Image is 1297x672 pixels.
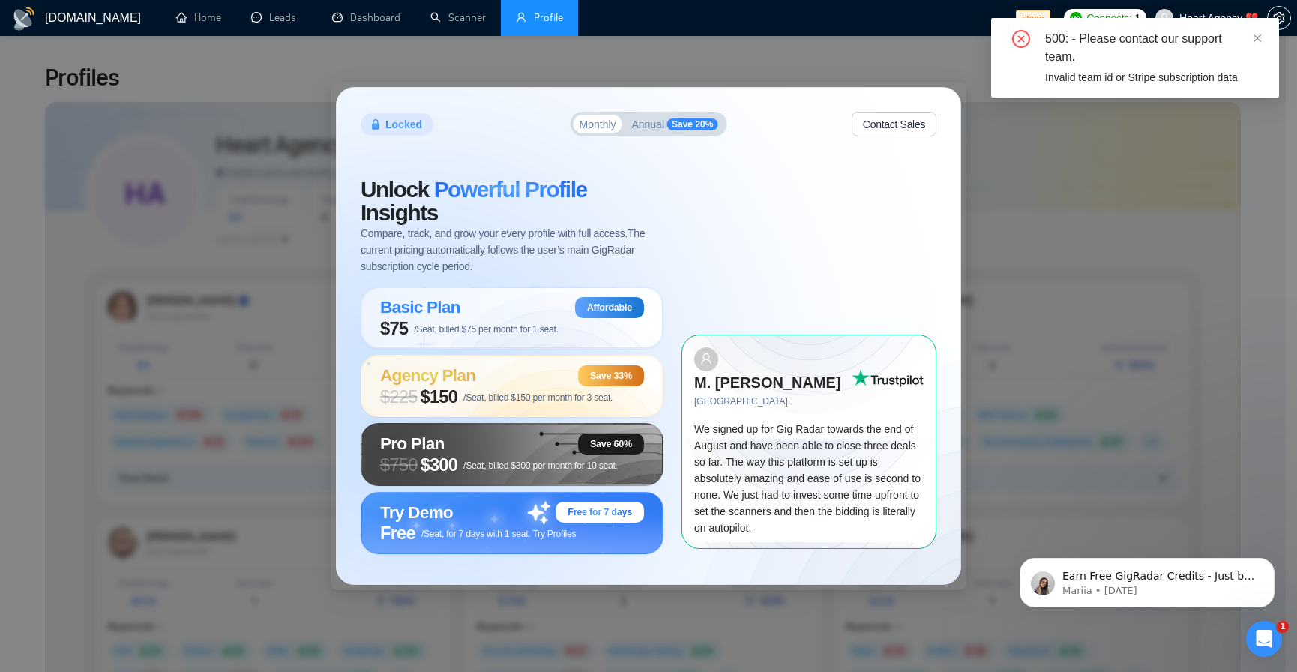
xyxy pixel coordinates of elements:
span: $ 225 [380,386,418,407]
span: user [700,352,712,364]
span: /Seat, billed $300 per month for 10 seat. [463,460,618,471]
a: setting [1267,12,1291,24]
span: close-circle [1012,30,1030,48]
span: $75 [380,318,408,339]
span: Locked [385,116,422,133]
span: Save 60% [590,438,632,450]
p: Message from Mariia, sent 1w ago [65,58,259,71]
span: Compare, track, and grow your every profile with full access. The current pricing automatically f... [361,225,663,274]
span: Profile [534,11,563,24]
button: AnnualSave 20% [625,115,723,133]
img: upwork-logo.png [1070,12,1082,24]
span: Free for 7 days [568,506,632,518]
span: Free [380,523,415,544]
span: We signed up for Gig Radar towards the end of August and have been able to close three deals so f... [694,423,921,534]
span: Earn Free GigRadar Credits - Just by Sharing Your Story! 💬 Want more credits for sending proposal... [65,43,259,413]
div: 500: - Please contact our support team. [1045,30,1261,66]
span: 1 [1135,10,1141,26]
iframe: Intercom notifications message [997,526,1297,631]
span: Monthly [580,119,616,130]
span: Powerful Profile [434,177,587,202]
span: user [516,12,526,22]
span: Try Demo [380,502,453,522]
a: dashboardDashboard [332,11,400,24]
div: Invalid team id or Stripe subscription data [1045,69,1261,85]
strong: M. [PERSON_NAME] [694,374,841,391]
span: stage [1016,10,1050,27]
span: user [1159,13,1170,23]
span: 1 [1277,621,1289,633]
a: searchScanner [430,11,486,24]
span: /Seat, billed $150 per month for 3 seat. [463,392,613,403]
span: Agency Plan [380,365,475,385]
span: Save 20% [667,118,717,130]
span: Pro Plan [380,434,445,454]
img: Trust Pilot [852,369,924,387]
span: Annual [631,119,664,130]
span: [GEOGRAPHIC_DATA] [694,395,852,409]
span: Connects: [1086,10,1131,26]
span: /Seat, billed $75 per month for 1 seat. [414,324,559,334]
span: Affordable [587,301,632,313]
span: /Seat, for 7 days with 1 seat. Try Profiles [421,529,576,540]
span: $ 750 [380,454,418,475]
span: $150 [421,386,458,407]
span: setting [1268,12,1290,24]
iframe: Intercom live chat [1246,621,1282,657]
img: logo [12,7,36,31]
button: Monthly [574,115,622,133]
span: $300 [421,454,458,475]
a: messageLeads [251,11,302,24]
span: Basic Plan [380,297,460,316]
span: close [1252,33,1263,43]
span: Unlock Insights [361,177,587,225]
a: homeHome [176,11,221,24]
button: setting [1267,6,1291,30]
span: Save 33% [590,370,632,382]
button: Contact Sales [852,112,936,136]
